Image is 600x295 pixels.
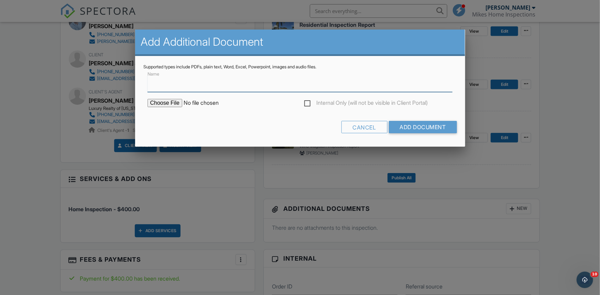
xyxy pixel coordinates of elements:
[148,71,159,77] label: Name
[141,35,460,49] h2: Add Additional Document
[591,272,599,277] span: 10
[577,272,593,288] iframe: Intercom live chat
[341,121,387,133] div: Cancel
[389,121,457,133] input: Add Document
[143,64,457,70] div: Supported types include PDFs, plain text, Word, Excel, Powerpoint, images and audio files.
[304,100,428,108] label: Internal Only (will not be visible in Client Portal)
